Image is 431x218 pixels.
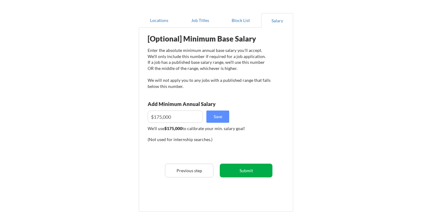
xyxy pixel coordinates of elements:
[261,13,293,28] button: Salary
[220,164,272,177] button: Submit
[139,13,180,28] button: Locations
[180,13,220,28] button: Job Titles
[148,35,271,42] div: [Optional] Minimum Base Salary
[164,126,182,131] strong: $175,000
[220,13,261,28] button: Block List
[148,47,271,89] div: Enter the absolute minimum annual base salary you'll accept. We'll only include this number if re...
[165,164,213,177] button: Previous step
[148,125,271,132] div: We'll use to calibrate your min. salary goal!
[148,136,230,143] div: (Not used for internship searches.)
[206,111,229,123] button: Save
[148,111,203,123] input: E.g. $100,000
[148,101,243,107] div: Add Minimum Annual Salary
